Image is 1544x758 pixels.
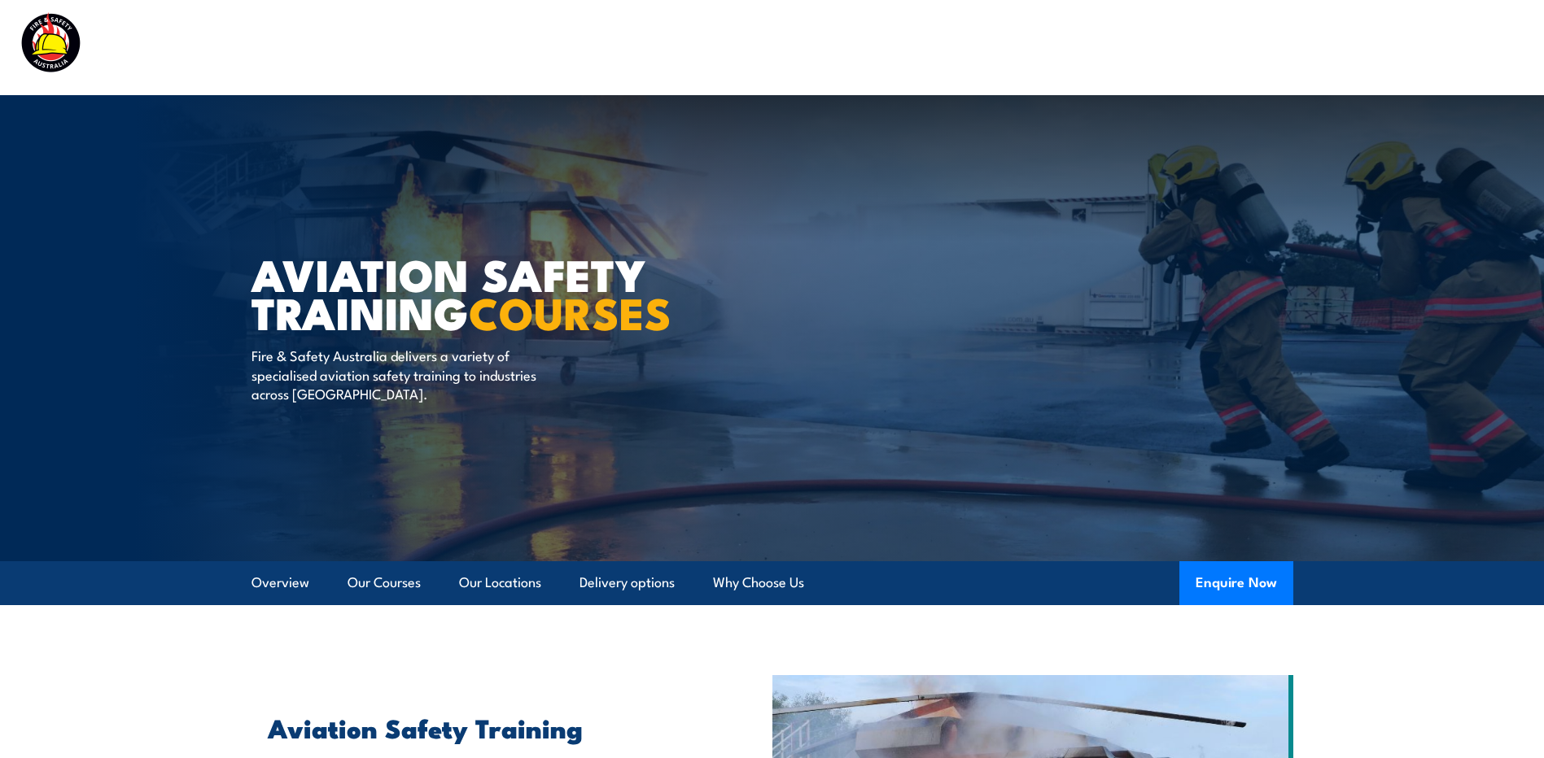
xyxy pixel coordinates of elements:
[252,255,654,330] h1: AVIATION SAFETY TRAINING
[252,561,309,604] a: Overview
[660,24,711,67] a: Courses
[1416,24,1467,67] a: Contact
[252,346,549,403] p: Fire & Safety Australia delivers a variety of specialised aviation safety training to industries ...
[1121,24,1181,67] a: About Us
[747,24,855,67] a: Course Calendar
[1179,561,1293,605] button: Enquire Now
[713,561,804,604] a: Why Choose Us
[1288,24,1380,67] a: Learner Portal
[348,561,421,604] a: Our Courses
[1217,24,1253,67] a: News
[268,716,698,738] h2: Aviation Safety Training
[459,561,541,604] a: Our Locations
[580,561,675,604] a: Delivery options
[891,24,1085,67] a: Emergency Response Services
[469,277,671,345] strong: COURSES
